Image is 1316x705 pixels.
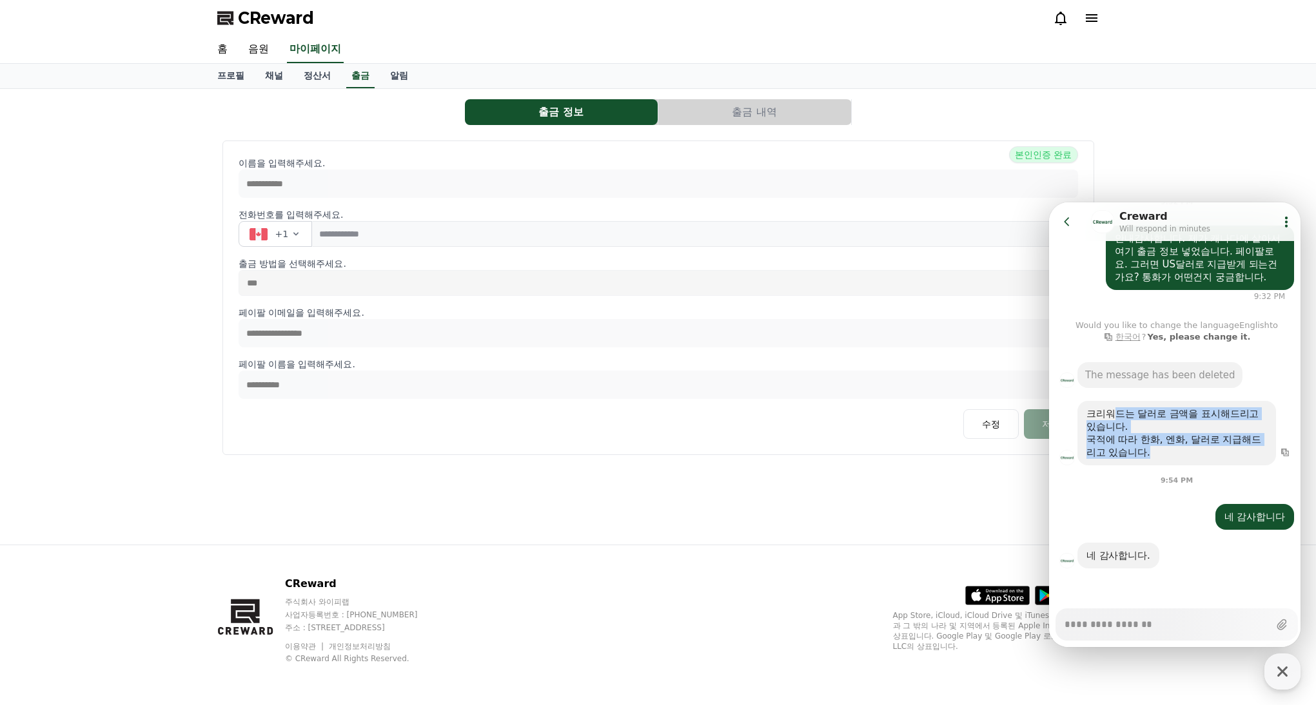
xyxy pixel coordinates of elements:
[239,208,1078,221] p: 전화번호를 입력해주세요.
[285,610,442,620] p: 사업자등록번호 : [PHONE_NUMBER]
[285,653,442,664] p: © CReward All Rights Reserved.
[658,99,851,125] button: 출금 내역
[285,642,326,651] a: 이용약관
[293,64,341,88] a: 정산서
[238,36,279,63] a: 음원
[380,64,418,88] a: 알림
[255,64,293,88] a: 채널
[275,227,289,240] span: +1
[285,597,442,607] p: 주식회사 와이피랩
[207,36,238,63] a: 홈
[329,642,391,651] a: 개인정보처리방침
[239,358,1078,371] p: 페이팔 이름을 입력해주세요.
[465,99,658,125] button: 출금 정보
[893,610,1099,652] p: App Store, iCloud, iCloud Drive 및 iTunes Store는 미국과 그 밖의 나라 및 지역에서 등록된 Apple Inc.의 서비스 상표입니다. Goo...
[239,157,1078,169] p: 이름을 입력해주세요.
[239,257,1078,270] p: 출금 방법을 선택해주세요.
[238,8,314,28] span: CReward
[285,576,442,592] p: CReward
[1009,146,1077,163] span: 본인인증 완료
[207,64,255,88] a: 프로필
[287,36,344,63] a: 마이페이지
[217,8,314,28] a: CReward
[239,306,1078,319] p: 페이팔 이메일을 입력해주세요.
[285,623,442,633] p: 주소 : [STREET_ADDRESS]
[346,64,375,88] a: 출금
[963,409,1019,439] button: 수정
[1024,409,1078,439] button: 저장
[658,99,852,125] a: 출금 내역
[1049,202,1301,647] iframe: Channel chat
